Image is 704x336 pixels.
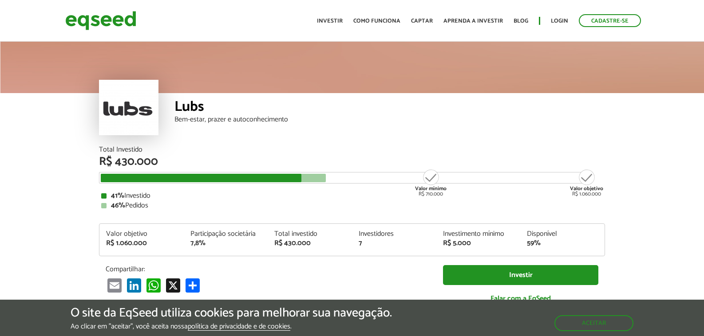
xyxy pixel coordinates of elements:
div: Valor objetivo [106,231,177,238]
div: Lubs [174,100,605,116]
p: Ao clicar em "aceitar", você aceita nossa . [71,322,392,331]
a: Investir [317,18,343,24]
div: R$ 430.000 [99,156,605,168]
div: R$ 1.060.000 [570,168,603,197]
div: Bem-estar, prazer e autoconhecimento [174,116,605,123]
img: EqSeed [65,9,136,32]
a: Investir [443,265,598,285]
a: Login [551,18,568,24]
a: WhatsApp [145,278,162,293]
div: Total Investido [99,146,605,153]
strong: 46% [111,199,125,211]
div: Investimento mínimo [443,231,514,238]
div: R$ 1.060.000 [106,240,177,247]
a: Captar [411,18,433,24]
div: Disponível [527,231,598,238]
a: Falar com a EqSeed [443,289,598,308]
strong: Valor mínimo [415,184,447,193]
a: X [164,278,182,293]
div: 7,8% [190,240,261,247]
div: 7 [359,240,430,247]
a: Aprenda a investir [443,18,503,24]
strong: Valor objetivo [570,184,603,193]
a: política de privacidade e de cookies [188,323,290,331]
h5: O site da EqSeed utiliza cookies para melhorar sua navegação. [71,306,392,320]
div: Investido [101,192,603,199]
div: Participação societária [190,231,261,238]
p: Compartilhar: [106,265,430,273]
strong: 41% [111,190,124,202]
div: Pedidos [101,202,603,209]
div: Total investido [274,231,345,238]
a: Email [106,278,123,293]
a: Como funciona [353,18,400,24]
div: 59% [527,240,598,247]
button: Aceitar [554,315,633,331]
div: R$ 710.000 [414,168,447,197]
a: Cadastre-se [579,14,641,27]
a: Compartilhar [184,278,202,293]
div: Investidores [359,231,430,238]
a: LinkedIn [125,278,143,293]
div: R$ 430.000 [274,240,345,247]
div: R$ 5.000 [443,240,514,247]
a: Blog [514,18,528,24]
